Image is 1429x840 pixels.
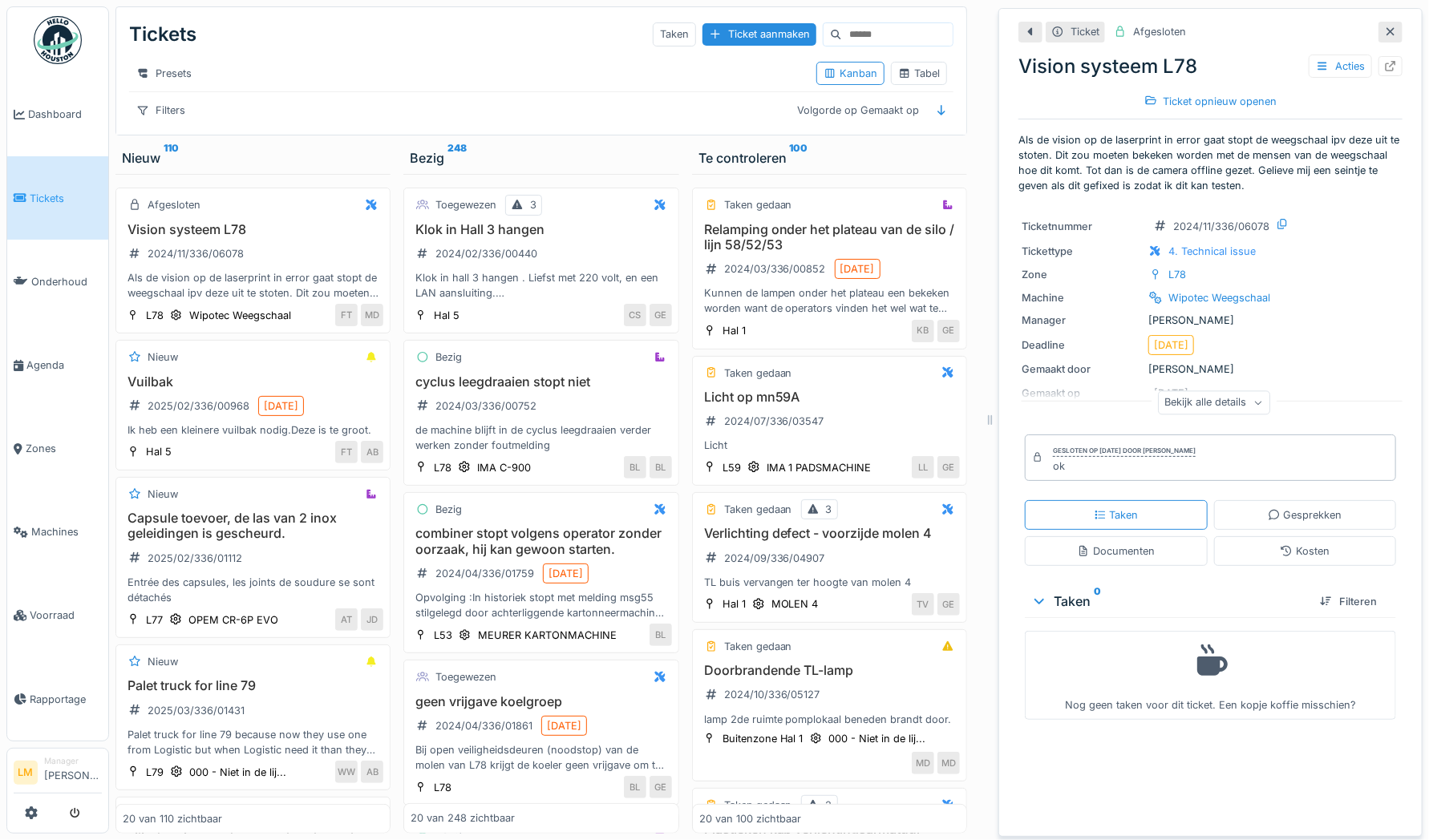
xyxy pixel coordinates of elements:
div: L78 [1168,267,1186,282]
div: 2024/04/336/01759 [435,566,534,581]
div: Acties [1309,55,1372,78]
h3: combiner stopt volgens operator zonder oorzaak, hij kan gewoon starten. [411,526,671,556]
h3: geen vrijgave koelgroep [411,694,671,709]
div: Taken [653,22,696,46]
div: Gemaakt door [1022,361,1142,377]
span: Onderhoud [31,274,102,289]
div: IMA 1 PADSMACHINE [767,460,872,475]
div: Deadline [1022,337,1142,353]
div: Opvolging :In historiek stopt met melding msg55 stilgelegd door achterliggende kartonneermachine.... [411,590,671,620]
div: L59 [723,460,741,475]
div: ok [1053,458,1196,474]
div: Kanban [824,66,877,81]
a: LM Manager[PERSON_NAME] [14,755,102,794]
a: Tickets [7,156,108,240]
div: 2024/10/336/05127 [724,687,820,702]
div: L77 [146,612,163,628]
div: LL [912,456,934,479]
div: [DATE] [264,398,298,414]
div: Bezig [435,502,462,517]
div: 000 - Niet in de lij... [189,765,286,780]
div: Manager [44,755,102,767]
div: Kosten [1280,543,1330,559]
div: 2024/11/336/06078 [1173,219,1269,234]
div: Vision systeem L78 [1018,52,1403,81]
div: Taken [1094,507,1139,523]
div: MOLEN 4 [771,596,819,612]
p: Als de vision op de laserprint in error gaat stopt de weegschaal ipv deze uit te stoten. Dit zou ... [1018,132,1403,194]
div: Hal 1 [723,596,746,612]
div: [DATE] [1154,337,1188,353]
img: Badge_color-CXgf-gQk.svg [34,16,82,64]
div: JD [361,608,383,631]
div: L79 [146,765,164,780]
div: Machine [1022,290,1142,305]
div: 3 [826,502,832,517]
a: Rapportage [7,657,108,741]
div: 2024/07/336/03547 [724,414,824,429]
div: TV [912,593,934,616]
div: 2024/02/336/00440 [435,246,537,261]
div: Taken gedaan [724,365,792,381]
div: lamp 2de ruimte pomplokaal beneden brandt door. [699,712,960,727]
div: Volgorde op Gemaakt op [790,99,926,122]
h3: Relamping onder het plateau van de silo / lijn 58/52/53 [699,222,960,252]
div: CS [624,304,646,326]
div: Nog geen taken voor dit ticket. Een kopje koffie misschien? [1035,638,1386,713]
span: Zones [26,441,102,456]
div: Bezig [410,148,672,168]
span: Machines [31,524,102,539]
span: Tickets [30,191,102,206]
div: 2024/11/336/06078 [148,246,244,261]
div: FT [335,441,358,463]
div: BL [624,776,646,798]
div: GE [937,320,960,342]
h3: Palet truck for line 79 [123,678,383,693]
div: 2025/02/336/01112 [148,551,242,566]
div: Filteren [1314,591,1383,612]
div: TL buis vervangen ter hoogte van molen 4 [699,575,960,590]
div: Toegewezen [435,197,496,212]
div: IMA C-900 [477,460,531,475]
div: Afgesloten [148,197,200,212]
div: Hal 5 [146,444,172,459]
div: AB [361,761,383,783]
div: KB [912,320,934,342]
div: [DATE] [549,566,583,581]
h3: Vision systeem L78 [123,222,383,237]
div: Nieuw [148,654,178,669]
div: 000 - Niet in de lij... [829,731,926,746]
div: 20 van 100 zichtbaar [699,811,801,826]
div: Taken gedaan [724,639,792,654]
div: Tabel [898,66,940,81]
div: Taken gedaan [724,197,792,212]
div: 4. Technical issue [1168,244,1256,259]
div: 2025/03/336/01431 [148,703,245,718]
div: BL [650,624,672,646]
div: 2024/03/336/00752 [435,398,536,414]
div: Ticket opnieuw openen [1138,91,1284,112]
div: Hal 5 [434,308,459,323]
div: [DATE] [840,261,875,277]
sup: 248 [447,148,467,168]
span: Agenda [26,357,102,373]
div: MD [361,304,383,326]
h3: Doorbrandende TL-lamp [699,663,960,678]
div: MD [912,752,934,774]
h3: Capsule toevoer, de las van 2 inox geleidingen is gescheurd. [123,511,383,541]
li: LM [14,761,38,785]
li: [PERSON_NAME] [44,755,102,790]
div: Bezig [435,349,462,365]
span: Rapportage [30,692,102,707]
div: Licht [699,438,960,453]
div: Toegewezen [435,669,496,685]
h3: Licht op mn59A [699,390,960,405]
h3: Klok in Hall 3 hangen [411,222,671,237]
div: BL [624,456,646,479]
div: Nieuw [148,349,178,365]
div: L78 [434,460,451,475]
div: MD [937,752,960,774]
div: [DATE] [547,718,581,733]
div: 20 van 248 zichtbaar [411,811,515,826]
sup: 100 [790,148,808,168]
